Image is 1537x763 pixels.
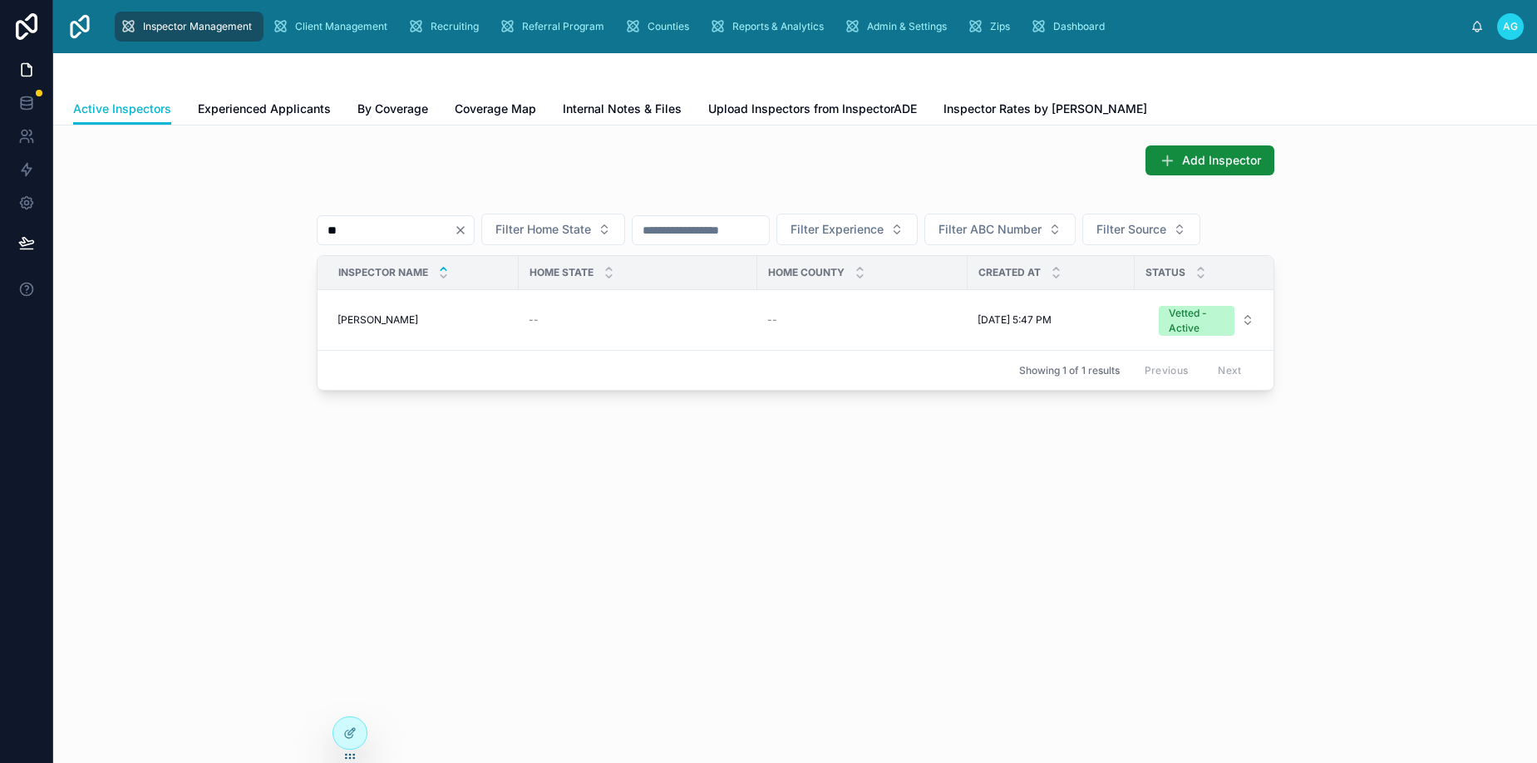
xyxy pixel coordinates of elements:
[938,221,1042,238] span: Filter ABC Number
[198,94,331,127] a: Experienced Applicants
[529,313,539,327] span: --
[198,101,331,117] span: Experienced Applicants
[481,214,625,245] button: Select Button
[495,221,591,238] span: Filter Home State
[357,94,428,127] a: By Coverage
[704,12,835,42] a: Reports & Analytics
[529,313,747,327] a: --
[454,224,474,237] button: Clear
[990,20,1010,33] span: Zips
[530,266,594,279] span: Home State
[494,12,616,42] a: Referral Program
[978,266,1041,279] span: Created at
[455,94,536,127] a: Coverage Map
[563,101,682,117] span: Internal Notes & Files
[1182,152,1261,169] span: Add Inspector
[1145,145,1274,175] button: Add Inspector
[402,12,490,42] a: Recruiting
[962,12,1022,42] a: Zips
[791,221,884,238] span: Filter Experience
[357,101,428,117] span: By Coverage
[867,20,947,33] span: Admin & Settings
[1145,266,1185,279] span: Status
[67,13,93,40] img: App logo
[1019,364,1120,377] span: Showing 1 of 1 results
[1025,12,1116,42] a: Dashboard
[767,313,958,327] a: --
[267,12,399,42] a: Client Management
[1053,20,1105,33] span: Dashboard
[1145,298,1268,342] button: Select Button
[924,214,1076,245] button: Select Button
[115,12,264,42] a: Inspector Management
[978,313,1052,327] span: [DATE] 5:47 PM
[73,101,171,117] span: Active Inspectors
[455,101,536,117] span: Coverage Map
[776,214,918,245] button: Select Button
[978,313,1125,327] a: [DATE] 5:47 PM
[768,266,845,279] span: Home County
[143,20,252,33] span: Inspector Management
[708,94,917,127] a: Upload Inspectors from InspectorADE
[732,20,824,33] span: Reports & Analytics
[563,94,682,127] a: Internal Notes & Files
[767,313,777,327] span: --
[106,8,1470,45] div: scrollable content
[431,20,479,33] span: Recruiting
[522,20,604,33] span: Referral Program
[1145,297,1269,343] a: Select Button
[1096,221,1166,238] span: Filter Source
[839,12,958,42] a: Admin & Settings
[73,94,171,126] a: Active Inspectors
[1503,20,1518,33] span: AG
[619,12,701,42] a: Counties
[648,20,689,33] span: Counties
[337,313,509,327] a: [PERSON_NAME]
[337,313,418,327] span: [PERSON_NAME]
[708,101,917,117] span: Upload Inspectors from InspectorADE
[1169,306,1224,336] div: Vetted - Active
[295,20,387,33] span: Client Management
[1082,214,1200,245] button: Select Button
[943,101,1147,117] span: Inspector Rates by [PERSON_NAME]
[338,266,428,279] span: Inspector Name
[943,94,1147,127] a: Inspector Rates by [PERSON_NAME]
